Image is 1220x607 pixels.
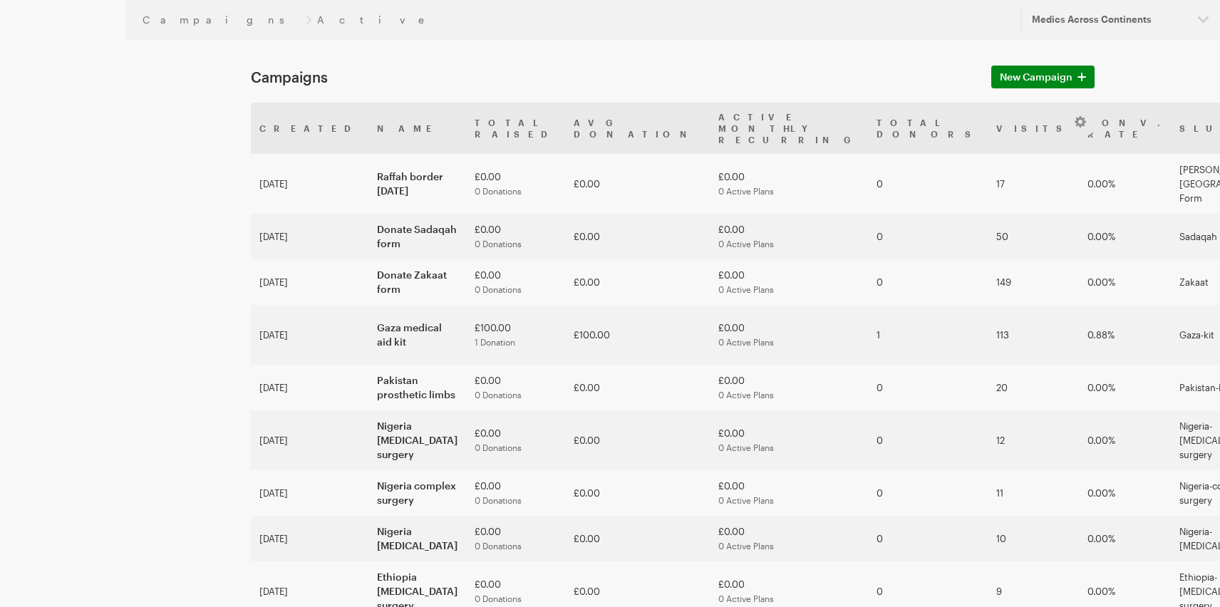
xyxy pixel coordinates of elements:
[1079,154,1171,214] td: 0.00%
[988,214,1079,259] td: 50
[718,593,774,603] span: 0 Active Plans
[251,214,368,259] td: [DATE]
[868,365,988,410] td: 0
[565,214,710,259] td: £0.00
[143,14,300,26] a: Campaigns
[251,103,368,154] th: Created
[1079,259,1171,305] td: 0.00%
[251,516,368,561] td: [DATE]
[710,214,868,259] td: £0.00
[565,516,710,561] td: £0.00
[466,470,565,516] td: £0.00
[988,365,1079,410] td: 20
[718,541,774,551] span: 0 Active Plans
[368,259,466,305] td: Donate Zakaat form
[868,259,988,305] td: 0
[251,365,368,410] td: [DATE]
[565,103,710,154] th: Avg Donation
[368,305,466,365] td: Gaza medical aid kit
[475,239,522,249] span: 0 Donations
[868,470,988,516] td: 0
[251,470,368,516] td: [DATE]
[251,410,368,470] td: [DATE]
[466,410,565,470] td: £0.00
[868,305,988,365] td: 1
[251,154,368,214] td: [DATE]
[718,239,774,249] span: 0 Active Plans
[988,154,1079,214] td: 17
[1079,365,1171,410] td: 0.00%
[718,442,774,452] span: 0 Active Plans
[988,103,1079,154] th: Visits
[1079,516,1171,561] td: 0.00%
[710,470,868,516] td: £0.00
[988,516,1079,561] td: 10
[1079,214,1171,259] td: 0.00%
[368,154,466,214] td: Raffah border [DATE]
[475,337,515,347] span: 1 Donation
[475,593,522,603] span: 0 Donations
[868,410,988,470] td: 0
[988,305,1079,365] td: 113
[718,390,774,400] span: 0 Active Plans
[368,365,466,410] td: Pakistan prosthetic limbs
[868,154,988,214] td: 0
[718,284,774,294] span: 0 Active Plans
[1020,6,1220,33] button: Medics Across Continents
[565,365,710,410] td: £0.00
[466,365,565,410] td: £0.00
[251,68,974,85] h1: Campaigns
[1032,14,1187,26] div: Medics Across Continents
[1000,68,1072,85] span: New Campaign
[251,305,368,365] td: [DATE]
[718,186,774,196] span: 0 Active Plans
[710,516,868,561] td: £0.00
[718,337,774,347] span: 0 Active Plans
[868,103,988,154] th: Total Donors
[718,495,774,505] span: 0 Active Plans
[1079,103,1171,154] th: Conv. Rate
[565,154,710,214] td: £0.00
[868,516,988,561] td: 0
[868,214,988,259] td: 0
[565,470,710,516] td: £0.00
[466,305,565,365] td: £100.00
[466,259,565,305] td: £0.00
[466,516,565,561] td: £0.00
[710,154,868,214] td: £0.00
[710,365,868,410] td: £0.00
[565,410,710,470] td: £0.00
[1079,410,1171,470] td: 0.00%
[475,284,522,294] span: 0 Donations
[475,442,522,452] span: 0 Donations
[710,103,868,154] th: Active Monthly Recurring
[1079,305,1171,365] td: 0.88%
[710,410,868,470] td: £0.00
[475,541,522,551] span: 0 Donations
[251,259,368,305] td: [DATE]
[475,390,522,400] span: 0 Donations
[368,516,466,561] td: Nigeria [MEDICAL_DATA]
[466,214,565,259] td: £0.00
[991,66,1095,88] a: New Campaign
[565,259,710,305] td: £0.00
[475,186,522,196] span: 0 Donations
[368,470,466,516] td: Nigeria complex surgery
[988,259,1079,305] td: 149
[466,154,565,214] td: £0.00
[710,259,868,305] td: £0.00
[988,470,1079,516] td: 11
[1079,470,1171,516] td: 0.00%
[565,305,710,365] td: £100.00
[988,410,1079,470] td: 12
[368,103,466,154] th: Name
[368,410,466,470] td: Nigeria [MEDICAL_DATA] surgery
[475,495,522,505] span: 0 Donations
[466,103,565,154] th: Total Raised
[710,305,868,365] td: £0.00
[368,214,466,259] td: Donate Sadaqah form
